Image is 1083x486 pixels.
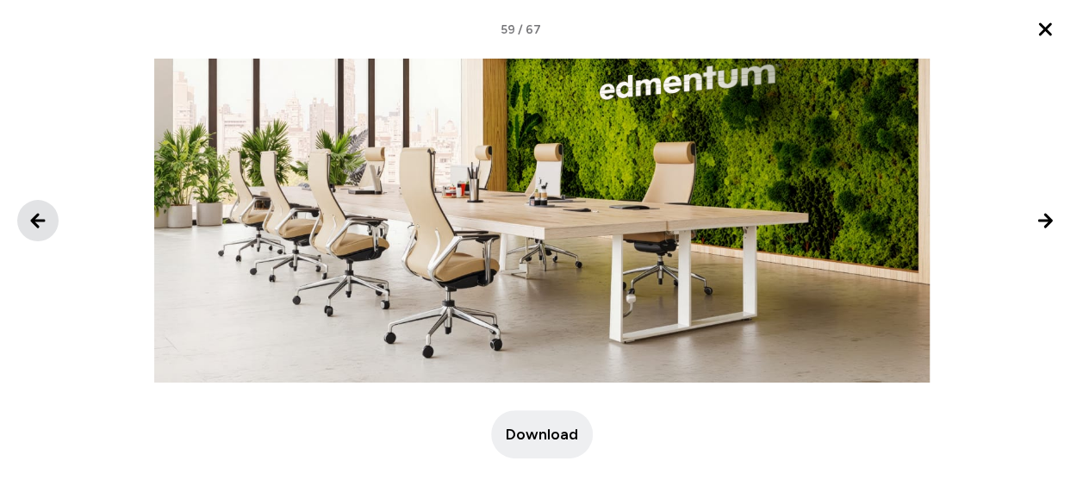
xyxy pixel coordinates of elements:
span: 59 / 67 [501,21,541,39]
button: Next image [1024,200,1066,241]
button: Close lightbox [1024,9,1066,50]
button: Previous image [17,200,59,241]
span: Download [506,423,578,446]
button: Download [491,410,593,458]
